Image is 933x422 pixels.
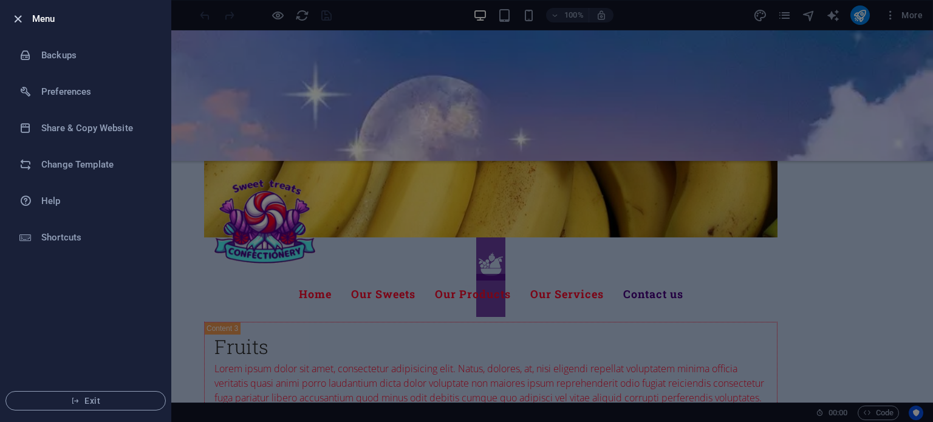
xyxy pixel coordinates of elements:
[32,12,161,26] h6: Menu
[41,194,154,208] h6: Help
[41,230,154,245] h6: Shortcuts
[1,183,171,219] a: Help
[41,84,154,99] h6: Preferences
[5,391,166,410] button: Exit
[41,121,154,135] h6: Share & Copy Website
[41,157,154,172] h6: Change Template
[41,48,154,63] h6: Backups
[16,396,155,406] span: Exit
